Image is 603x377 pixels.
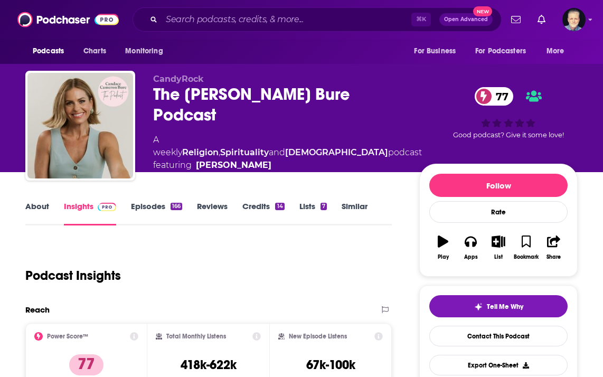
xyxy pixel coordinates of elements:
button: Apps [457,229,484,267]
img: Podchaser Pro [98,203,116,211]
button: open menu [25,41,78,61]
div: 7 [321,203,327,210]
img: Podchaser - Follow, Share and Rate Podcasts [17,10,119,30]
div: Search podcasts, credits, & more... [133,7,502,32]
span: For Podcasters [475,44,526,59]
a: Show notifications dropdown [533,11,550,29]
button: open menu [407,41,469,61]
button: open menu [118,41,176,61]
span: Podcasts [33,44,64,59]
span: Good podcast? Give it some love! [453,131,564,139]
span: For Business [414,44,456,59]
h3: 418k-622k [181,357,237,373]
button: Open AdvancedNew [439,13,493,26]
span: ⌘ K [411,13,431,26]
a: About [25,201,49,225]
span: Logged in as JonesLiterary [562,8,586,31]
span: More [547,44,564,59]
div: 14 [275,203,284,210]
h1: Podcast Insights [25,268,121,284]
span: Open Advanced [444,17,488,22]
a: Religion [182,147,219,157]
a: Show notifications dropdown [507,11,525,29]
div: List [494,254,503,260]
div: Bookmark [514,254,539,260]
a: [DEMOGRAPHIC_DATA] [285,147,388,157]
button: Play [429,229,457,267]
div: 77Good podcast? Give it some love! [439,74,578,153]
a: Lists7 [299,201,327,225]
button: Share [540,229,568,267]
img: The Candace Cameron Bure Podcast [27,73,133,178]
button: Show profile menu [562,8,586,31]
span: CandyRock [153,74,204,84]
span: New [473,6,492,16]
button: open menu [468,41,541,61]
button: Bookmark [512,229,540,267]
p: 77 [69,354,103,375]
a: Candace Cameron Bure [196,159,271,172]
a: Spirituality [220,147,269,157]
button: Follow [429,174,568,197]
h2: Reach [25,305,50,315]
span: 77 [485,87,514,106]
div: Share [547,254,561,260]
h2: Power Score™ [47,333,88,340]
a: Contact This Podcast [429,326,568,346]
div: Play [438,254,449,260]
div: A weekly podcast [153,134,422,172]
div: 166 [171,203,182,210]
button: tell me why sparkleTell Me Why [429,295,568,317]
h2: Total Monthly Listens [166,333,226,340]
img: tell me why sparkle [474,303,483,311]
span: and [269,147,285,157]
a: Reviews [197,201,228,225]
span: Monitoring [125,44,163,59]
span: , [219,147,220,157]
button: open menu [539,41,578,61]
button: List [485,229,512,267]
a: Charts [77,41,112,61]
a: 77 [475,87,514,106]
a: InsightsPodchaser Pro [64,201,116,225]
span: Charts [83,44,106,59]
h2: New Episode Listens [289,333,347,340]
span: featuring [153,159,422,172]
a: Similar [342,201,368,225]
span: Tell Me Why [487,303,523,311]
h3: 67k-100k [306,357,355,373]
a: Episodes166 [131,201,182,225]
input: Search podcasts, credits, & more... [162,11,411,28]
div: Apps [464,254,478,260]
button: Export One-Sheet [429,355,568,375]
div: Rate [429,201,568,223]
a: Credits14 [242,201,284,225]
img: User Profile [562,8,586,31]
